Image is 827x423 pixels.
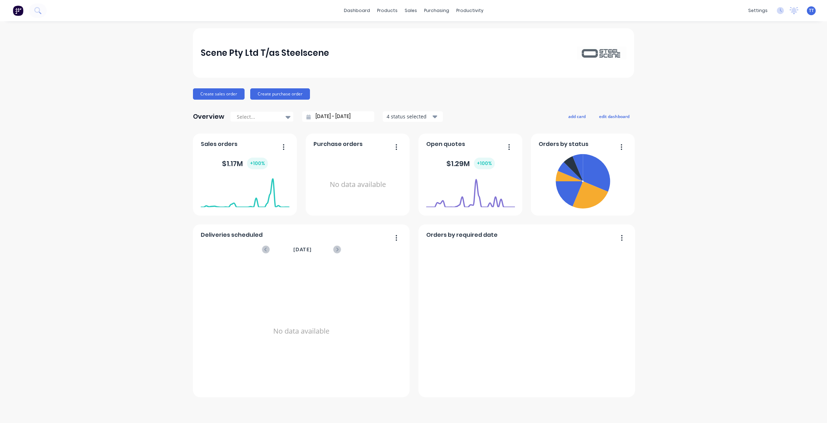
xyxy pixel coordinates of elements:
span: Orders by status [539,140,588,148]
button: Create sales order [193,88,245,100]
div: 4 status selected [387,113,431,120]
span: Open quotes [426,140,465,148]
span: TT [809,7,814,14]
div: No data available [201,263,402,400]
span: Orders by required date [426,231,498,239]
button: edit dashboard [594,112,634,121]
button: Create purchase order [250,88,310,100]
span: Deliveries scheduled [201,231,263,239]
div: sales [401,5,421,16]
div: + 100 % [474,158,495,169]
div: No data available [313,151,402,218]
div: Scene Pty Ltd T/as Steelscene [201,46,329,60]
div: products [374,5,401,16]
button: add card [564,112,590,121]
div: Overview [193,110,224,124]
div: $ 1.17M [222,158,268,169]
div: $ 1.29M [446,158,495,169]
div: productivity [453,5,487,16]
div: settings [745,5,771,16]
img: Scene Pty Ltd T/as Steelscene [577,47,626,59]
div: purchasing [421,5,453,16]
button: 4 status selected [383,111,443,122]
img: Factory [13,5,23,16]
span: Sales orders [201,140,237,148]
div: + 100 % [247,158,268,169]
span: Purchase orders [313,140,363,148]
span: [DATE] [293,246,312,253]
a: dashboard [340,5,374,16]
